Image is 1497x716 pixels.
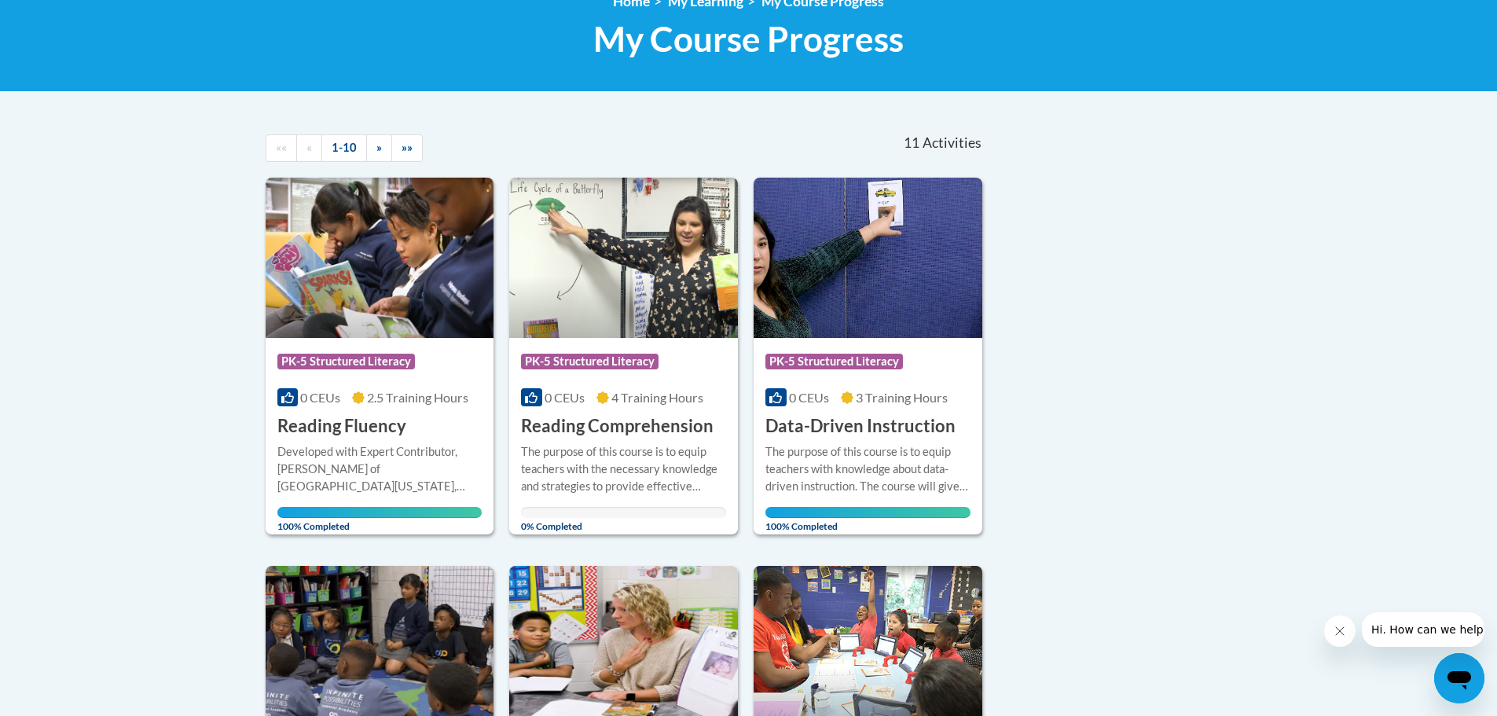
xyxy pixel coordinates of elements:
span: «« [276,141,287,154]
span: 0 CEUs [545,390,585,405]
a: Begining [266,134,297,162]
span: Activities [923,134,981,152]
span: PK-5 Structured Literacy [765,354,903,369]
div: The purpose of this course is to equip teachers with the necessary knowledge and strategies to pr... [521,443,726,495]
span: 2.5 Training Hours [367,390,468,405]
span: 100% Completed [765,507,970,532]
a: 1-10 [321,134,367,162]
img: Course Logo [509,178,738,338]
span: 3 Training Hours [856,390,948,405]
a: Course LogoPK-5 Structured Literacy0 CEUs2.5 Training Hours Reading FluencyDeveloped with Expert ... [266,178,494,534]
a: End [391,134,423,162]
div: Developed with Expert Contributor, [PERSON_NAME] of [GEOGRAPHIC_DATA][US_STATE], [GEOGRAPHIC_DATA... [277,443,482,495]
div: The purpose of this course is to equip teachers with knowledge about data-driven instruction. The... [765,443,970,495]
span: 0 CEUs [789,390,829,405]
span: »» [402,141,413,154]
span: PK-5 Structured Literacy [277,354,415,369]
img: Course Logo [266,178,494,338]
a: Course LogoPK-5 Structured Literacy0 CEUs3 Training Hours Data-Driven InstructionThe purpose of t... [754,178,982,534]
iframe: Button to launch messaging window [1434,653,1484,703]
h3: Reading Fluency [277,414,406,439]
a: Next [366,134,392,162]
h3: Data-Driven Instruction [765,414,956,439]
h3: Reading Comprehension [521,414,714,439]
span: My Course Progress [593,18,904,60]
div: Your progress [765,507,970,518]
iframe: Message from company [1362,612,1484,647]
span: 4 Training Hours [611,390,703,405]
span: 0 CEUs [300,390,340,405]
span: « [306,141,312,154]
div: Your progress [277,507,482,518]
a: Previous [296,134,322,162]
a: Course LogoPK-5 Structured Literacy0 CEUs4 Training Hours Reading ComprehensionThe purpose of thi... [509,178,738,534]
span: PK-5 Structured Literacy [521,354,659,369]
img: Course Logo [754,178,982,338]
span: » [376,141,382,154]
span: 11 [904,134,919,152]
iframe: Close message [1324,615,1356,647]
span: Hi. How can we help? [9,11,127,24]
span: 100% Completed [277,507,482,532]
